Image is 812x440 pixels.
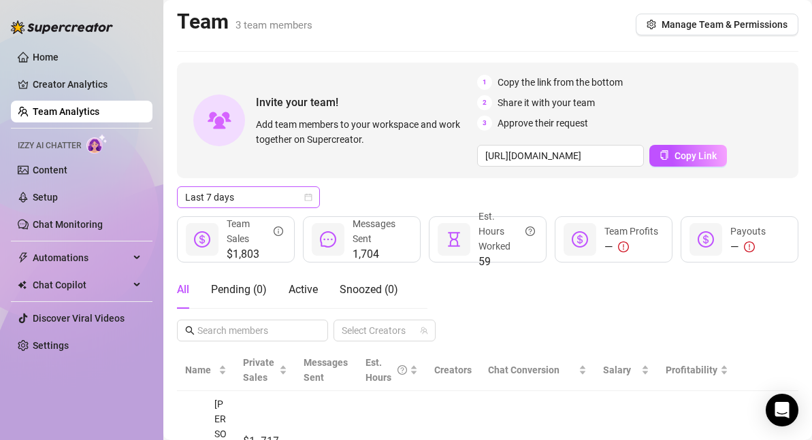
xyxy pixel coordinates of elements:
[525,209,535,254] span: question-circle
[498,75,623,90] span: Copy the link from the bottom
[18,280,27,290] img: Chat Copilot
[744,241,755,252] span: exclamation-circle
[603,365,631,375] span: Salary
[730,239,766,255] div: —
[86,134,108,154] img: AI Chatter
[243,357,274,383] span: Private Sales
[498,116,588,131] span: Approve their request
[33,52,59,63] a: Home
[766,394,798,426] div: Open Intercom Messenger
[498,95,595,110] span: Share it with your team
[197,323,309,338] input: Search members
[227,216,283,246] div: Team Sales
[33,340,69,351] a: Settings
[426,350,480,391] th: Creators
[477,116,492,131] span: 3
[446,231,462,248] span: hourglass
[33,313,125,324] a: Discover Viral Videos
[397,355,407,385] span: question-circle
[274,216,283,246] span: info-circle
[33,106,99,117] a: Team Analytics
[11,20,113,34] img: logo-BBDzfeDw.svg
[662,19,787,30] span: Manage Team & Permissions
[488,365,559,375] span: Chat Conversion
[33,274,129,296] span: Chat Copilot
[18,139,81,152] span: Izzy AI Chatter
[18,252,29,263] span: thunderbolt
[366,355,408,385] div: Est. Hours
[636,14,798,35] button: Manage Team & Permissions
[477,75,492,90] span: 1
[177,282,189,298] div: All
[698,231,714,248] span: dollar-circle
[647,20,656,29] span: setting
[177,9,312,35] h2: Team
[604,239,658,255] div: —
[649,145,727,167] button: Copy Link
[304,357,348,383] span: Messages Sent
[618,241,629,252] span: exclamation-circle
[675,150,717,161] span: Copy Link
[666,365,717,375] span: Profitability
[236,19,312,31] span: 3 team members
[340,283,398,296] span: Snoozed ( 0 )
[185,326,195,335] span: search
[477,95,492,110] span: 2
[33,165,67,175] a: Content
[33,219,103,230] a: Chat Monitoring
[478,254,535,270] span: 59
[33,247,129,269] span: Automations
[185,362,216,377] span: Name
[320,231,336,248] span: message
[304,193,312,201] span: calendar
[660,150,669,160] span: copy
[211,282,267,298] div: Pending ( 0 )
[194,231,210,248] span: dollar-circle
[33,73,142,95] a: Creator Analytics
[289,283,318,296] span: Active
[572,231,588,248] span: dollar-circle
[730,226,766,237] span: Payouts
[353,246,409,263] span: 1,704
[604,226,658,237] span: Team Profits
[353,218,395,244] span: Messages Sent
[227,246,283,263] span: $1,803
[185,187,312,207] span: Last 7 days
[256,117,472,147] span: Add team members to your workspace and work together on Supercreator.
[177,350,235,391] th: Name
[256,94,477,111] span: Invite your team!
[478,209,535,254] div: Est. Hours Worked
[420,326,428,335] span: team
[33,192,58,203] a: Setup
